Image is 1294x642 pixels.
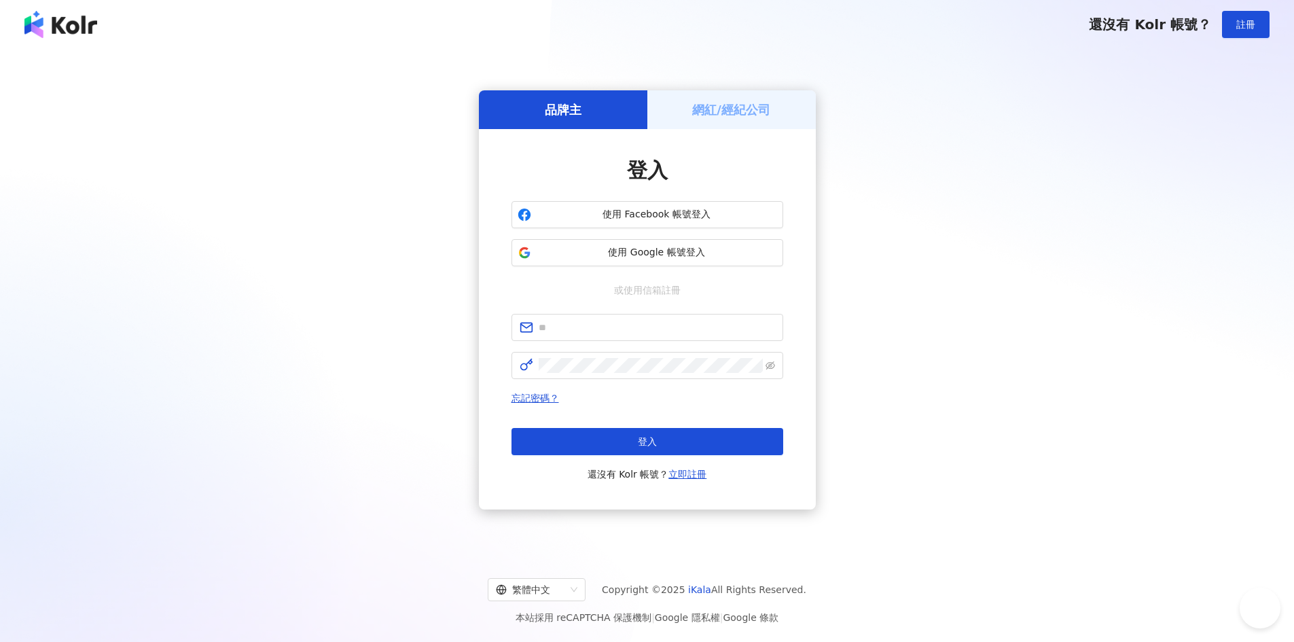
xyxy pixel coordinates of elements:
[602,582,806,598] span: Copyright © 2025 All Rights Reserved.
[511,201,783,228] button: 使用 Facebook 帳號登入
[1236,19,1255,30] span: 註冊
[723,612,778,623] a: Google 條款
[516,609,778,626] span: 本站採用 reCAPTCHA 保護機制
[1222,11,1270,38] button: 註冊
[688,584,711,595] a: iKala
[638,436,657,447] span: 登入
[668,469,706,480] a: 立即註冊
[627,158,668,182] span: 登入
[24,11,97,38] img: logo
[511,393,559,404] a: 忘記密碼？
[511,428,783,455] button: 登入
[720,612,723,623] span: |
[766,361,775,370] span: eye-invisible
[537,246,777,260] span: 使用 Google 帳號登入
[1089,16,1211,33] span: 還沒有 Kolr 帳號？
[692,101,770,118] h5: 網紅/經紀公司
[651,612,655,623] span: |
[496,579,565,601] div: 繁體中文
[588,466,707,482] span: 還沒有 Kolr 帳號？
[511,239,783,266] button: 使用 Google 帳號登入
[537,208,777,221] span: 使用 Facebook 帳號登入
[1240,588,1280,628] iframe: Help Scout Beacon - Open
[655,612,720,623] a: Google 隱私權
[605,283,690,298] span: 或使用信箱註冊
[545,101,581,118] h5: 品牌主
